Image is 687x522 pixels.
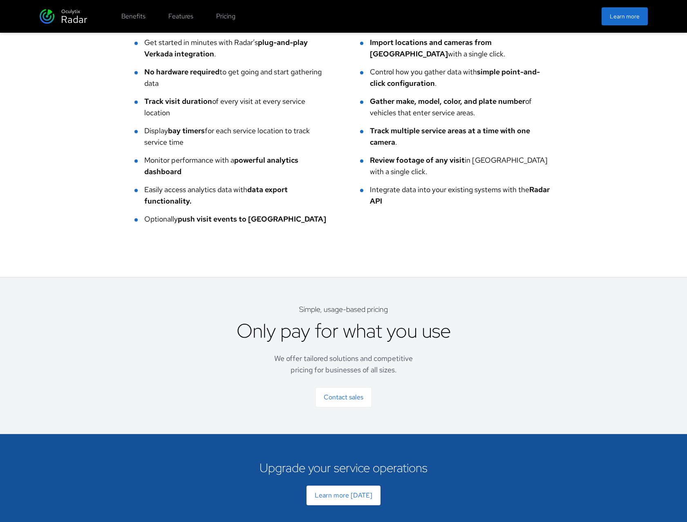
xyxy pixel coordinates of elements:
div: Optionally [144,213,326,225]
div: to get going and start gathering data [144,66,327,89]
div: in [GEOGRAPHIC_DATA] with a single click. [370,155,553,177]
div: Easily access analytics data with [144,184,327,207]
button: Learn more [DATE] [307,486,380,505]
button: Benefits [116,8,150,25]
button: Oculytix Radar [40,7,87,26]
span: Track multiple service areas at a time with one camera [370,126,530,147]
div: of every visit at every service location [144,96,327,119]
span: bay timers [168,126,205,135]
button: Learn more [602,7,648,25]
span: No hardware required [144,67,219,76]
div: of vehicles that enter service areas. [370,96,553,119]
button: Features [163,8,198,25]
button: Pricing [211,8,240,25]
span: . [190,196,192,206]
span: Import locations and cameras from [GEOGRAPHIC_DATA] [370,38,492,58]
span: Track visit duration [144,96,212,106]
h2: Upgrade your service operations [260,460,427,476]
div: We offer tailored solutions and competitive pricing for businesses of all sizes. [265,353,422,376]
div: Integrate data into your existing systems with the [370,184,553,207]
div: Radar [61,13,87,26]
h2: Only pay for what you use [237,318,451,343]
div: Display for each service location to track service time [144,125,327,148]
img: Radar Logo [40,9,54,24]
span: push visit events to [GEOGRAPHIC_DATA] [178,214,326,224]
div: Oculytix [61,8,80,15]
div: Monitor performance with a [144,155,327,177]
span: Gather make, model, color, and plate number [370,96,525,106]
div: with a single click. [370,37,553,60]
h2: Simple, usage-based pricing [299,304,388,315]
div: Get started in minutes with Radar’s . [144,37,327,60]
span: Review footage of any visit [370,155,465,165]
button: Contact sales [315,387,372,408]
div: . [370,125,553,148]
div: Control how you gather data with . [370,66,553,89]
